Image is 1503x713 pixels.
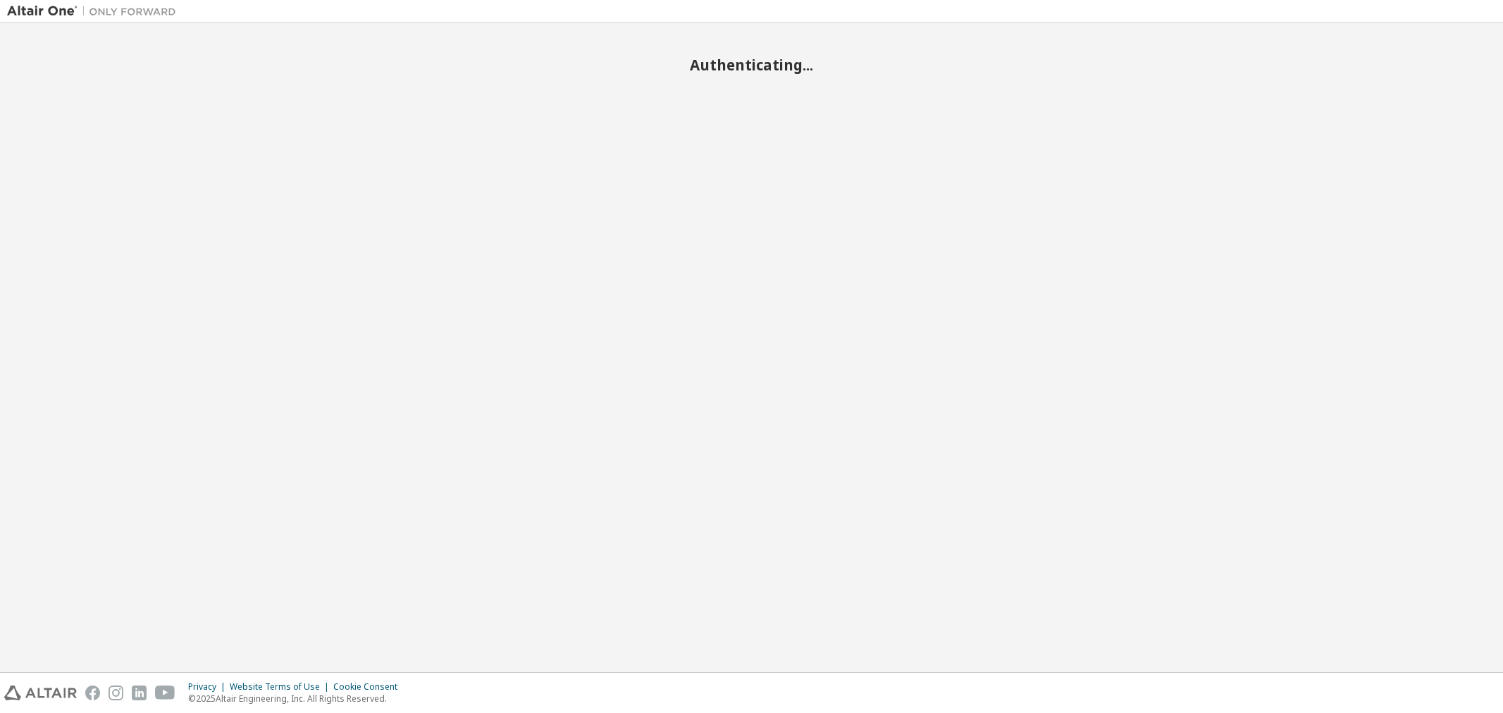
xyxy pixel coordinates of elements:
div: Privacy [188,681,230,693]
img: linkedin.svg [132,686,147,700]
div: Website Terms of Use [230,681,333,693]
img: youtube.svg [155,686,175,700]
img: facebook.svg [85,686,100,700]
div: Cookie Consent [333,681,406,693]
h2: Authenticating... [7,56,1496,74]
img: altair_logo.svg [4,686,77,700]
img: Altair One [7,4,183,18]
img: instagram.svg [109,686,123,700]
p: © 2025 Altair Engineering, Inc. All Rights Reserved. [188,693,406,705]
